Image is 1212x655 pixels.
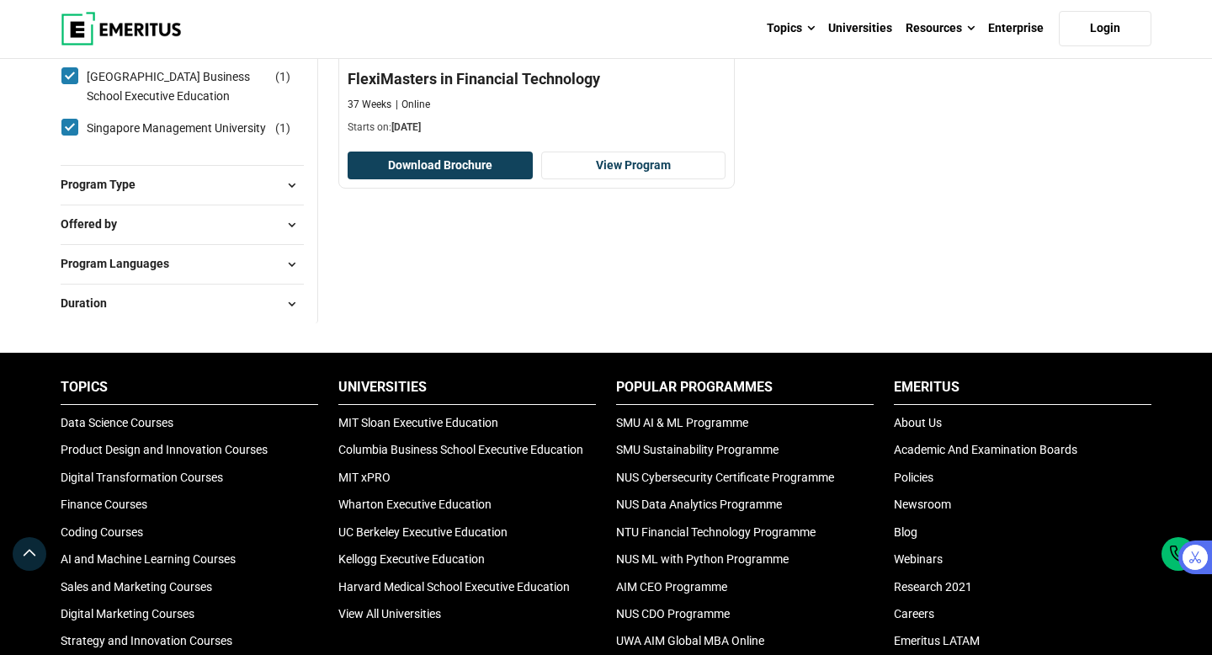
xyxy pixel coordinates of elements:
button: Download Brochure [348,152,533,180]
button: Duration [61,291,304,317]
a: NUS Cybersecurity Certificate Programme [616,471,834,484]
a: SMU AI & ML Programme [616,416,748,429]
a: Login [1059,11,1151,46]
span: Program Type [61,175,149,194]
button: Program Type [61,173,304,198]
a: Harvard Medical School Executive Education [338,580,570,594]
a: [GEOGRAPHIC_DATA] Business School Executive Education [87,67,301,105]
button: Program Languages [61,252,304,277]
a: View Program [541,152,726,180]
span: 1 [279,70,286,83]
a: NUS ML with Python Programme [616,552,789,566]
a: Sales and Marketing Courses [61,580,212,594]
span: [DATE] [391,121,421,133]
button: Offered by [61,212,304,237]
a: Singapore Management University [87,119,300,137]
a: Product Design and Innovation Courses [61,443,268,456]
a: UWA AIM Global MBA Online [616,634,764,647]
span: 1 [279,121,286,135]
a: Kellogg Executive Education [338,552,485,566]
a: Academic And Examination Boards [894,443,1077,456]
a: Digital Transformation Courses [61,471,223,484]
a: Wharton Executive Education [338,498,492,511]
a: Emeritus LATAM [894,634,980,647]
a: NTU Financial Technology Programme [616,525,816,539]
span: ( ) [275,119,290,137]
span: Offered by [61,215,130,233]
a: NUS Data Analytics Programme [616,498,782,511]
a: View All Universities [338,607,441,620]
a: NUS CDO Programme [616,607,730,620]
p: 37 Weeks [348,98,391,112]
span: ( ) [275,67,290,86]
a: AI and Machine Learning Courses [61,552,236,566]
a: Research 2021 [894,580,972,594]
a: Columbia Business School Executive Education [338,443,583,456]
a: UC Berkeley Executive Education [338,525,508,539]
a: Finance Courses [61,498,147,511]
a: MIT Sloan Executive Education [338,416,498,429]
a: Data Science Courses [61,416,173,429]
a: Careers [894,607,934,620]
a: Newsroom [894,498,951,511]
a: Webinars [894,552,943,566]
p: Online [396,98,430,112]
h4: FlexiMasters in Financial Technology [348,68,726,89]
a: Blog [894,525,917,539]
span: Program Languages [61,254,183,273]
p: Starts on: [348,120,726,135]
a: Coding Courses [61,525,143,539]
a: SMU Sustainability Programme [616,443,779,456]
span: Duration [61,294,120,312]
a: Strategy and Innovation Courses [61,634,232,647]
a: AIM CEO Programme [616,580,727,594]
a: Policies [894,471,933,484]
a: Digital Marketing Courses [61,607,194,620]
a: About Us [894,416,942,429]
a: MIT xPRO [338,471,391,484]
